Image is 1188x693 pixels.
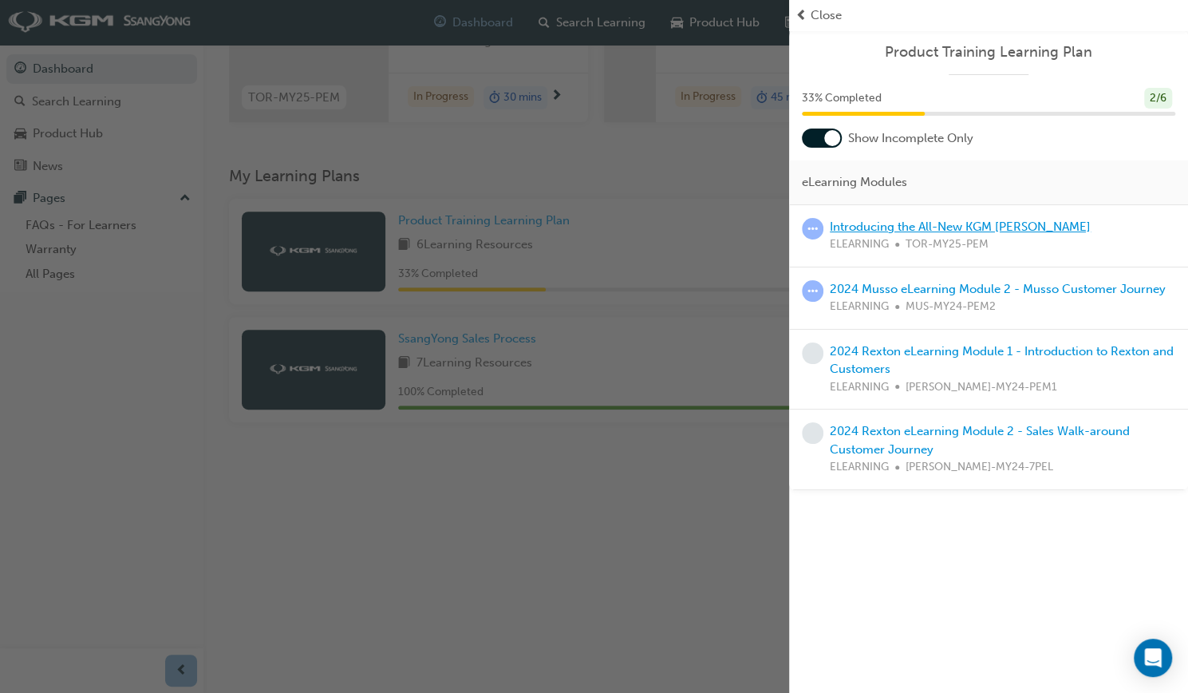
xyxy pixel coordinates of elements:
[795,6,807,25] span: prev-icon
[906,236,989,254] span: TOR-MY25-PEM
[848,129,973,148] span: Show Incomplete Only
[802,43,1175,61] a: Product Training Learning Plan
[906,378,1057,397] span: [PERSON_NAME]-MY24-PEM1
[830,236,889,254] span: ELEARNING
[802,218,823,240] span: learningRecordVerb_ATTEMPT-icon
[830,298,889,316] span: ELEARNING
[830,220,1091,234] a: Introducing the All-New KGM [PERSON_NAME]
[802,173,907,192] span: eLearning Modules
[795,6,1182,25] button: prev-iconClose
[830,458,889,477] span: ELEARNING
[830,424,1130,457] a: 2024 Rexton eLearning Module 2 - Sales Walk-around Customer Journey
[830,378,889,397] span: ELEARNING
[802,422,823,444] span: learningRecordVerb_NONE-icon
[802,343,823,364] span: learningRecordVerb_NONE-icon
[830,282,1166,296] a: 2024 Musso eLearning Module 2 - Musso Customer Journey
[802,89,882,108] span: 33 % Completed
[1144,88,1172,109] div: 2 / 6
[906,458,1053,477] span: [PERSON_NAME]-MY24-7PEL
[811,6,842,25] span: Close
[802,280,823,302] span: learningRecordVerb_ATTEMPT-icon
[1134,639,1172,677] div: Open Intercom Messenger
[830,344,1174,377] a: 2024 Rexton eLearning Module 1 - Introduction to Rexton and Customers
[906,298,996,316] span: MUS-MY24-PEM2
